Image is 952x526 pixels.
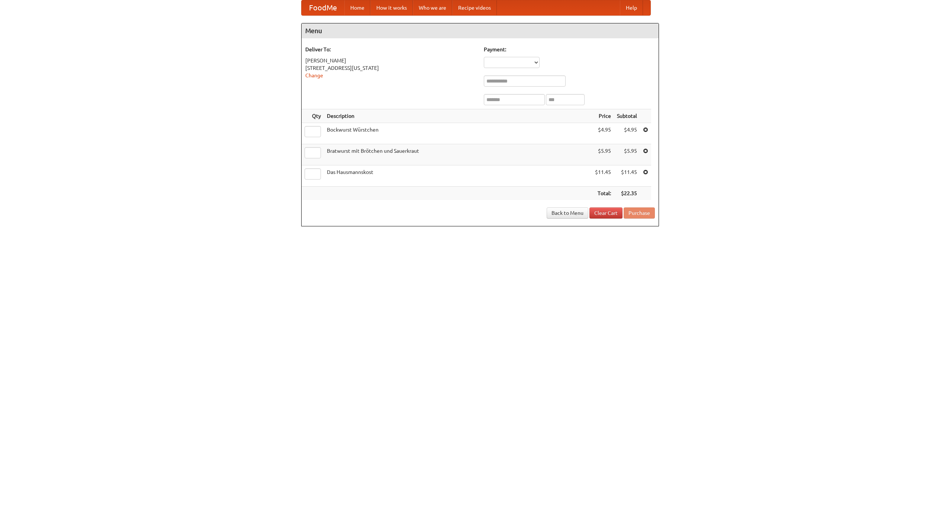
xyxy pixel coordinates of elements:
[614,109,640,123] th: Subtotal
[302,109,324,123] th: Qty
[305,64,476,72] div: [STREET_ADDRESS][US_STATE]
[324,109,592,123] th: Description
[413,0,452,15] a: Who we are
[624,207,655,219] button: Purchase
[614,165,640,187] td: $11.45
[305,57,476,64] div: [PERSON_NAME]
[547,207,588,219] a: Back to Menu
[344,0,370,15] a: Home
[592,144,614,165] td: $5.95
[305,46,476,53] h5: Deliver To:
[484,46,655,53] h5: Payment:
[620,0,643,15] a: Help
[302,23,659,38] h4: Menu
[592,187,614,200] th: Total:
[324,165,592,187] td: Das Hausmannskost
[305,72,323,78] a: Change
[592,109,614,123] th: Price
[589,207,623,219] a: Clear Cart
[614,187,640,200] th: $22.35
[324,123,592,144] td: Bockwurst Würstchen
[592,165,614,187] td: $11.45
[614,123,640,144] td: $4.95
[452,0,497,15] a: Recipe videos
[614,144,640,165] td: $5.95
[324,144,592,165] td: Bratwurst mit Brötchen und Sauerkraut
[370,0,413,15] a: How it works
[302,0,344,15] a: FoodMe
[592,123,614,144] td: $4.95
